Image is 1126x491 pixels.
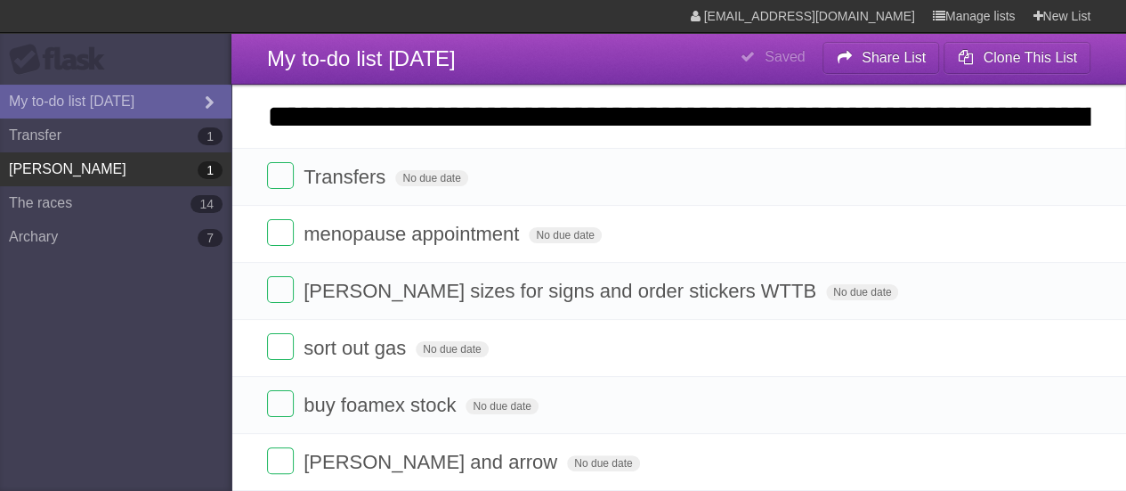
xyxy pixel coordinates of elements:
span: [PERSON_NAME] sizes for signs and order stickers WTTB [304,280,821,302]
b: Share List [862,50,926,65]
span: No due date [395,170,467,186]
div: Flask [9,44,116,76]
label: Done [267,333,294,360]
span: No due date [466,398,538,414]
b: Saved [765,49,805,64]
label: Done [267,447,294,474]
button: Clone This List [944,42,1090,74]
span: No due date [567,455,639,471]
span: [PERSON_NAME] and arrow [304,451,562,473]
span: My to-do list [DATE] [267,46,456,70]
label: Done [267,276,294,303]
b: 14 [190,195,223,213]
span: No due date [826,284,898,300]
b: 7 [198,229,223,247]
label: Done [267,390,294,417]
label: Done [267,162,294,189]
span: buy foamex stock [304,394,460,416]
span: No due date [529,227,601,243]
b: Clone This List [983,50,1077,65]
button: Share List [822,42,940,74]
span: menopause appointment [304,223,523,245]
span: Transfers [304,166,390,188]
span: No due date [416,341,488,357]
b: 1 [198,127,223,145]
b: 1 [198,161,223,179]
span: sort out gas [304,337,410,359]
label: Done [267,219,294,246]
